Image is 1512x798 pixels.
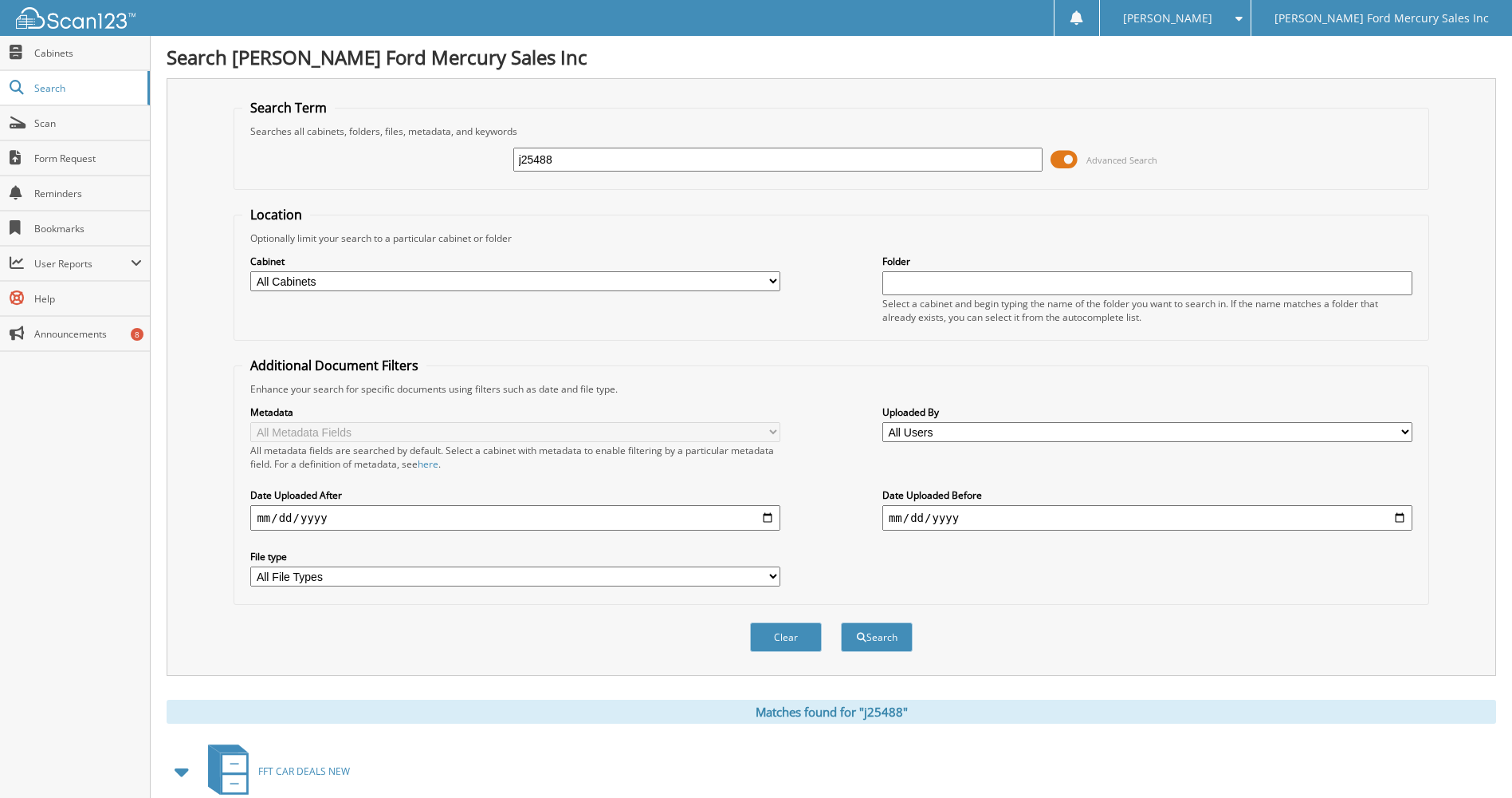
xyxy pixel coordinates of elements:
span: Announcements [34,327,142,341]
label: Date Uploaded Before [882,488,1412,502]
span: Form Request [34,152,142,165]
div: 8 [131,328,143,341]
span: Bookmarks [34,222,142,235]
legend: Search Term [242,99,335,117]
div: Optionally limit your search to a particular cabinet or folder [242,231,1420,245]
label: Cabinet [250,255,780,268]
span: [PERSON_NAME] [1123,14,1212,23]
div: Enhance your search for specific documents using filters such as date and file type. [242,382,1420,396]
button: Clear [750,622,822,652]
span: Scan [34,117,142,130]
legend: Location [242,206,310,223]
input: end [882,505,1412,531]
button: Search [841,622,913,652]
label: File type [250,550,780,563]
img: scan123-logo-white.svg [16,7,135,29]
div: Searches all cabinets, folders, files, metadata, and keywords [242,124,1420,138]
span: User Reports [34,257,131,271]
label: Uploaded By [882,405,1412,419]
h1: Search [PERSON_NAME] Ford Mercury Sales Inc [167,44,1496,70]
div: All metadata fields are searched by default. Select a cabinet with metadata to enable filtering b... [250,444,780,471]
label: Folder [882,255,1412,268]
div: Select a cabinet and begin typing the name of the folder you want to search in. If the name match... [882,297,1412,324]
span: Reminders [34,187,142,200]
div: Matches found for "j25488" [167,700,1496,724]
legend: Additional Document Filters [242,357,426,374]
span: FFT CAR DEALS NEW [258,764,350,778]
input: start [250,505,780,531]
span: Advanced Search [1086,154,1157,166]
span: Search [34,81,139,95]
span: Help [34,292,142,306]
label: Date Uploaded After [250,488,780,502]
label: Metadata [250,405,780,419]
span: Cabinets [34,46,142,60]
a: here [418,457,438,471]
span: [PERSON_NAME] Ford Mercury Sales Inc [1274,14,1489,23]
